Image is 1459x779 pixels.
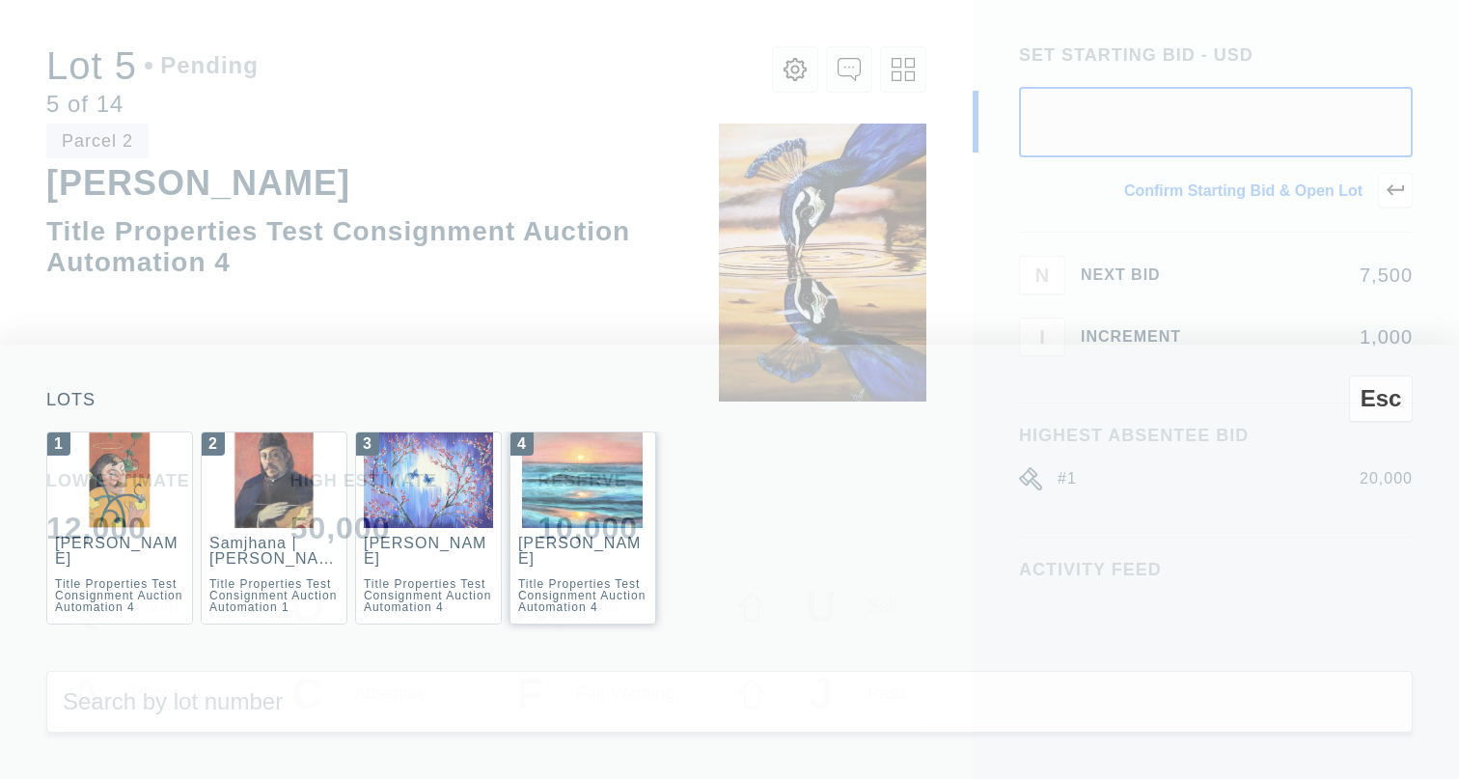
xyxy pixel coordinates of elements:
[364,535,486,567] div: [PERSON_NAME]
[55,535,178,567] div: [PERSON_NAME]
[518,577,646,614] div: Title Properties Test Consignment Auction Automation 4
[46,391,1413,408] div: Lots
[55,577,182,614] div: Title Properties Test Consignment Auction Automation 4
[356,432,379,456] div: 3
[47,432,70,456] div: 1
[46,671,1413,733] input: Search by lot number
[518,535,641,567] div: [PERSON_NAME]
[1361,385,1402,412] span: Esc
[510,432,534,456] div: 4
[364,577,491,614] div: Title Properties Test Consignment Auction Automation 4
[1349,376,1413,422] button: Esc
[209,577,337,614] div: Title Properties Test Consignment Auction Automation 1
[202,432,225,456] div: 2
